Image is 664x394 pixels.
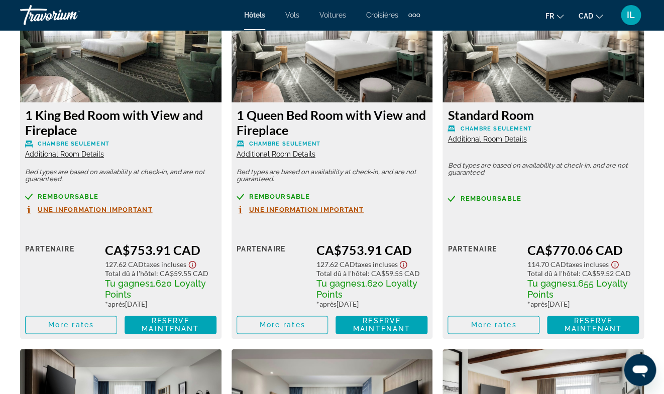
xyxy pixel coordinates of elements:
[527,300,639,308] div: * [DATE]
[353,317,410,333] span: Reserve maintenant
[25,193,216,200] a: Remboursable
[237,242,309,308] div: Partenaire
[237,205,364,214] button: Une information important
[316,278,417,300] span: 1,620 Loyalty Points
[547,316,639,334] button: Reserve maintenant
[460,125,532,132] span: Chambre seulement
[624,354,656,386] iframe: Button to launch messaging window
[527,278,572,289] span: Tu gagnes
[105,300,216,308] div: * [DATE]
[249,193,310,200] span: Remboursable
[448,195,639,202] a: Remboursable
[319,11,346,19] a: Voitures
[448,316,539,334] button: More rates
[249,141,321,147] span: Chambre seulement
[471,321,516,329] span: More rates
[105,278,150,289] span: Tu gagnes
[285,11,299,19] a: Vols
[316,242,427,257] div: CA$753.91 CAD
[249,206,364,213] span: Une information important
[237,150,315,158] span: Additional Room Details
[25,205,153,214] button: Une information important
[25,107,216,138] h3: 1 King Bed Room with View and Fireplace
[530,300,547,308] span: après
[565,317,622,333] span: Reserve maintenant
[20,2,121,28] a: Travorium
[48,321,94,329] span: More rates
[105,242,216,257] div: CA$753.91 CAD
[237,169,428,183] p: Bed types are based on availability at check-in, and are not guaranteed.
[627,10,635,20] span: IL
[397,257,409,269] button: Show Taxes and Fees disclaimer
[244,11,265,19] a: Hôtels
[25,242,97,308] div: Partenaire
[316,269,427,278] div: : CA$59.55 CAD
[105,269,156,278] span: Total dû à l'hôtel
[105,260,144,269] span: 127.62 CAD
[527,269,639,278] div: : CA$59.52 CAD
[316,300,427,308] div: * [DATE]
[144,260,186,269] span: Taxes incluses
[448,242,520,308] div: Partenaire
[527,242,639,257] div: CA$770.06 CAD
[527,278,628,300] span: 1,655 Loyalty Points
[319,300,336,308] span: après
[125,316,216,334] button: Reserve maintenant
[408,7,420,23] button: Extra navigation items
[237,316,328,334] button: More rates
[38,141,109,147] span: Chambre seulement
[186,257,198,269] button: Show Taxes and Fees disclaimer
[355,260,397,269] span: Taxes incluses
[105,278,206,300] span: 1,620 Loyalty Points
[38,206,153,213] span: Une information important
[316,269,367,278] span: Total dû à l'hôtel
[237,107,428,138] h3: 1 Queen Bed Room with View and Fireplace
[448,162,639,176] p: Bed types are based on availability at check-in, and are not guaranteed.
[260,321,305,329] span: More rates
[108,300,125,308] span: après
[527,260,566,269] span: 114.70 CAD
[579,9,603,23] button: Change currency
[25,316,117,334] button: More rates
[579,12,593,20] span: CAD
[618,5,644,26] button: User Menu
[25,169,216,183] p: Bed types are based on availability at check-in, and are not guaranteed.
[527,269,579,278] span: Total dû à l'hôtel
[460,195,521,202] span: Remboursable
[448,107,639,122] h3: Standard Room
[237,193,428,200] a: Remboursable
[609,257,621,269] button: Show Taxes and Fees disclaimer
[566,260,609,269] span: Taxes incluses
[142,317,199,333] span: Reserve maintenant
[545,12,554,20] span: fr
[316,260,355,269] span: 127.62 CAD
[448,135,526,143] span: Additional Room Details
[545,9,564,23] button: Change language
[316,278,361,289] span: Tu gagnes
[38,193,98,200] span: Remboursable
[25,150,104,158] span: Additional Room Details
[366,11,398,19] a: Croisières
[336,316,427,334] button: Reserve maintenant
[105,269,216,278] div: : CA$59.55 CAD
